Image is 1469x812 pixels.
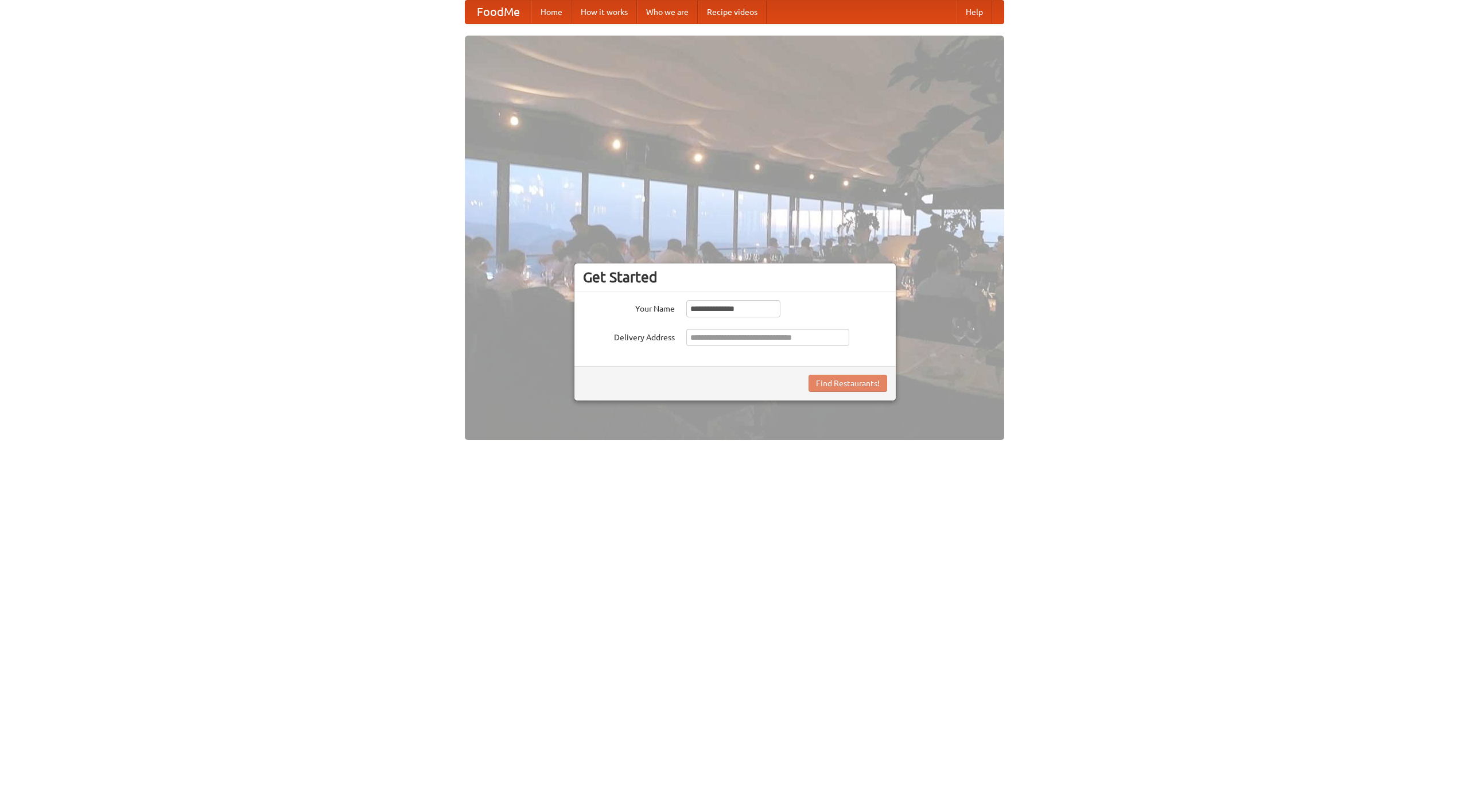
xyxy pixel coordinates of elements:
h3: Get Started [583,269,887,286]
a: How it works [572,1,637,24]
a: Help [957,1,992,24]
a: Recipe videos [698,1,767,24]
a: Who we are [637,1,698,24]
label: Your Name [583,300,675,314]
button: Find Restaurants! [809,375,887,392]
a: Home [531,1,572,24]
label: Delivery Address [583,329,675,343]
a: FoodMe [465,1,531,24]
